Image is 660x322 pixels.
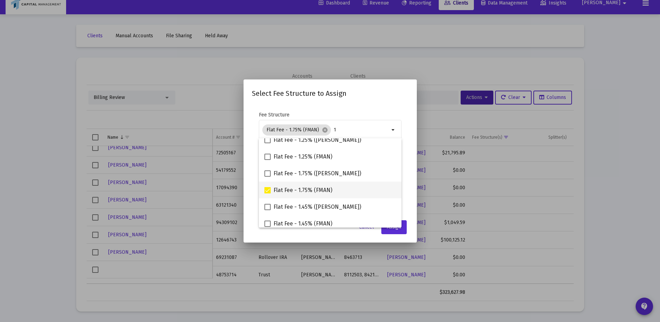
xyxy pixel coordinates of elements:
[273,153,332,161] span: Flat Fee - 1.25% (FMAN)
[389,126,398,134] mat-icon: arrow_drop_down
[273,220,332,228] span: Flat Fee - 1.45% (FMAN)
[387,224,401,230] span: Assign
[273,136,361,144] span: Flat Fee - 1.25% ([PERSON_NAME])
[334,127,389,133] input: Select fee structures
[273,203,361,211] span: Flat Fee - 1.45% ([PERSON_NAME])
[322,127,328,133] mat-icon: cancel
[252,88,408,99] h2: Select Fee Structure to Assign
[359,224,374,230] span: Cancel
[273,186,332,194] span: Flat Fee - 1.75% (FMAN)
[262,123,389,137] mat-chip-list: Selection
[259,112,289,118] label: Fee Structure
[273,169,361,178] span: Flat Fee - 1.75% ([PERSON_NAME])
[262,124,331,136] mat-chip: Flat Fee - 1.75% (FMAN)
